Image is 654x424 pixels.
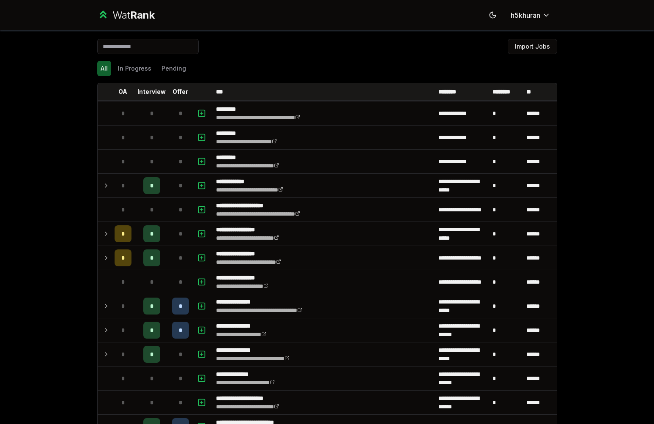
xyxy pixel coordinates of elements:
span: h5khuran [511,10,540,20]
span: Rank [130,9,155,21]
button: All [97,61,111,76]
div: Wat [112,8,155,22]
a: WatRank [97,8,155,22]
button: Import Jobs [508,39,557,54]
p: Offer [172,88,188,96]
button: Pending [158,61,189,76]
p: OA [118,88,127,96]
button: In Progress [115,61,155,76]
button: h5khuran [504,8,557,23]
p: Interview [137,88,166,96]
